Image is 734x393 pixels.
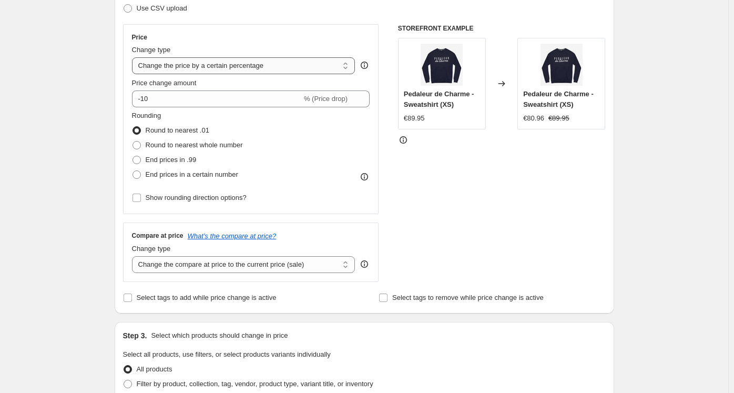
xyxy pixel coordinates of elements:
[146,170,238,178] span: End prices in a certain number
[359,259,370,269] div: help
[137,365,172,373] span: All products
[421,44,463,86] img: La_Machine_Pedaleur_de_Charme_Navy_Sweatshirt_Flat_80x.jpg
[123,330,147,341] h2: Step 3.
[404,90,474,108] span: Pedaleur de Charme - Sweatshirt (XS)
[146,194,247,201] span: Show rounding direction options?
[548,113,569,124] strike: €89.95
[541,44,583,86] img: La_Machine_Pedaleur_de_Charme_Navy_Sweatshirt_Flat_80x.jpg
[132,33,147,42] h3: Price
[132,245,171,253] span: Change type
[523,113,544,124] div: €80.96
[146,156,197,164] span: End prices in .99
[132,231,183,240] h3: Compare at price
[146,126,209,134] span: Round to nearest .01
[523,90,594,108] span: Pedaleur de Charme - Sweatshirt (XS)
[398,24,606,33] h6: STOREFRONT EXAMPLE
[404,113,425,124] div: €89.95
[188,232,277,240] button: What's the compare at price?
[359,60,370,70] div: help
[132,90,302,107] input: -15
[392,294,544,301] span: Select tags to remove while price change is active
[123,350,331,358] span: Select all products, use filters, or select products variants individually
[137,380,373,388] span: Filter by product, collection, tag, vendor, product type, variant title, or inventory
[304,95,348,103] span: % (Price drop)
[137,294,277,301] span: Select tags to add while price change is active
[132,79,197,87] span: Price change amount
[137,4,187,12] span: Use CSV upload
[132,112,161,119] span: Rounding
[146,141,243,149] span: Round to nearest whole number
[151,330,288,341] p: Select which products should change in price
[132,46,171,54] span: Change type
